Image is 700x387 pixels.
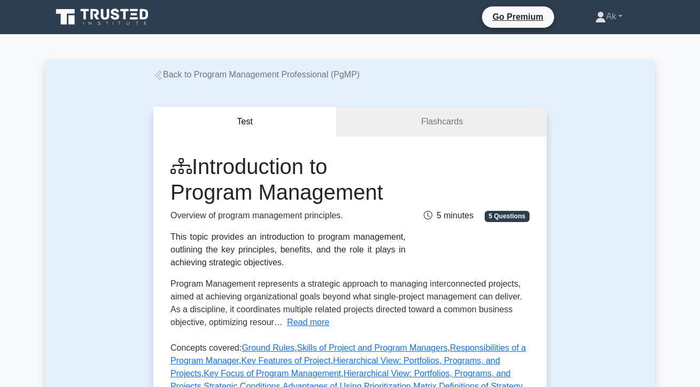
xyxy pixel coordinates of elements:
a: Back to Program Management Professional (PgMP) [153,70,360,79]
a: Ak [570,6,648,27]
a: Flashcards [337,107,547,137]
p: Overview of program management principles. [170,209,406,222]
a: Ground Rules [242,343,294,352]
a: Skills of Project and Program Managers [297,343,448,352]
a: Go Premium [486,10,550,23]
span: Program Management represents a strategic approach to managing interconnected projects, aimed at ... [170,279,522,327]
button: Read more [287,316,329,329]
a: Hierarchical View: Portfolios, Programs, and Projects [170,356,500,378]
button: Test [153,107,337,137]
span: 5 minutes [424,211,473,220]
a: Key Features of Project [242,356,331,365]
span: 5 Questions [485,211,530,222]
a: Key Focus of Program Management [204,369,341,378]
div: This topic provides an introduction to program management, outlining the key principles, benefits... [170,231,406,269]
h1: Introduction to Program Management [170,154,406,205]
